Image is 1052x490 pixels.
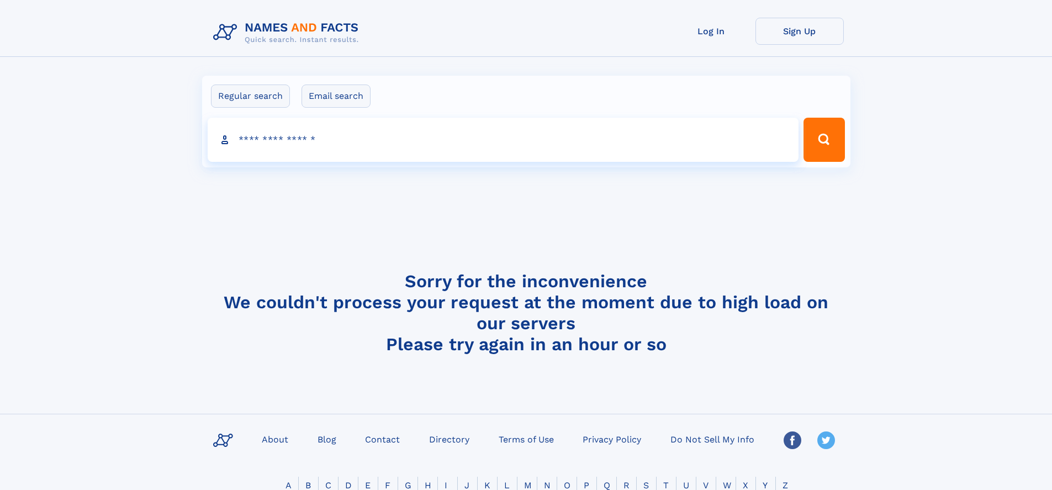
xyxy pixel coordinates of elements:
label: Email search [302,85,371,108]
button: Search Button [803,118,844,162]
a: About [257,431,293,447]
input: search input [208,118,799,162]
img: Twitter [817,431,835,449]
a: Privacy Policy [578,431,646,447]
a: Do Not Sell My Info [666,431,759,447]
a: Directory [425,431,474,447]
img: Facebook [784,431,801,449]
a: Terms of Use [494,431,558,447]
a: Contact [361,431,404,447]
img: Logo Names and Facts [209,18,368,48]
label: Regular search [211,85,290,108]
h4: Sorry for the inconvenience We couldn't process your request at the moment due to high load on ou... [209,271,844,355]
a: Sign Up [755,18,844,45]
a: Blog [313,431,341,447]
a: Log In [667,18,755,45]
